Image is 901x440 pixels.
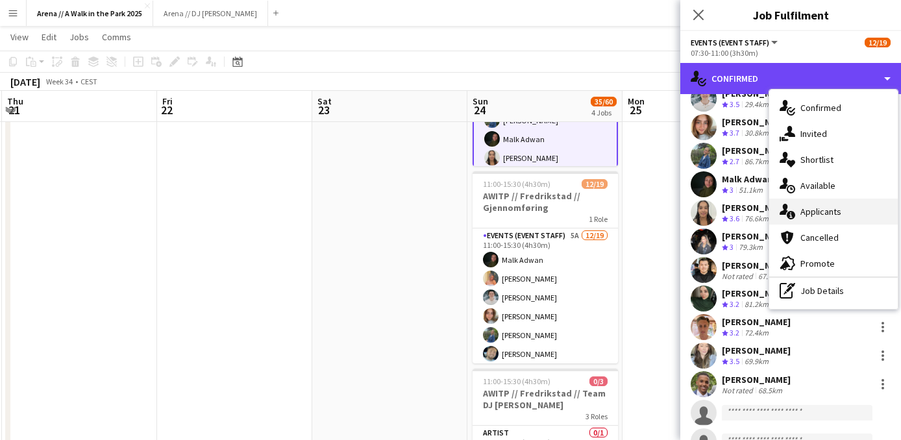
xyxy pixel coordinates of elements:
[730,214,739,223] span: 3.6
[722,345,791,356] div: [PERSON_NAME]
[97,29,136,45] a: Comms
[153,1,268,26] button: Arena // DJ [PERSON_NAME]
[473,190,618,214] h3: AWITP // Fredrikstad // Gjennomføring
[730,185,734,195] span: 3
[742,214,771,225] div: 76.6km
[742,156,771,167] div: 86.7km
[691,48,891,58] div: 07:30-11:00 (3h30m)
[582,179,608,189] span: 12/19
[730,128,739,138] span: 3.7
[722,271,756,281] div: Not rated
[722,260,791,271] div: [PERSON_NAME]
[680,6,901,23] h3: Job Fulfilment
[722,145,791,156] div: [PERSON_NAME]
[730,299,739,309] span: 3.2
[742,356,771,367] div: 69.9km
[730,328,739,337] span: 3.2
[742,128,771,139] div: 30.8km
[722,230,791,242] div: [PERSON_NAME]
[10,31,29,43] span: View
[162,95,173,107] span: Fri
[722,173,772,185] div: Malk Adwan
[160,103,173,117] span: 22
[626,103,645,117] span: 25
[102,31,131,43] span: Comms
[317,95,332,107] span: Sat
[769,147,898,173] div: Shortlist
[69,31,89,43] span: Jobs
[473,387,618,411] h3: AWITP // Fredrikstad // Team DJ [PERSON_NAME]
[27,1,153,26] button: Arena // A Walk in the Park 2025
[36,29,62,45] a: Edit
[742,99,771,110] div: 29.4km
[42,31,56,43] span: Edit
[80,77,97,86] div: CEST
[769,173,898,199] div: Available
[591,97,617,106] span: 35/60
[589,376,608,386] span: 0/3
[586,411,608,421] span: 3 Roles
[722,374,791,385] div: [PERSON_NAME]
[10,75,40,88] div: [DATE]
[680,63,901,94] div: Confirmed
[722,116,791,128] div: [PERSON_NAME]
[730,156,739,166] span: 2.7
[865,38,891,47] span: 12/19
[628,95,645,107] span: Mon
[742,328,771,339] div: 72.4km
[315,103,332,117] span: 23
[722,316,791,328] div: [PERSON_NAME]
[473,95,488,107] span: Sun
[736,242,765,253] div: 79.3km
[691,38,769,47] span: Events (Event Staff)
[722,287,791,299] div: [PERSON_NAME]
[5,29,34,45] a: View
[64,29,94,45] a: Jobs
[722,202,791,214] div: [PERSON_NAME]
[473,171,618,363] app-job-card: 11:00-15:30 (4h30m)12/19AWITP // Fredrikstad // Gjennomføring1 RoleEvents (Event Staff)5A12/1911:...
[730,99,739,109] span: 3.5
[730,356,739,366] span: 3.5
[471,103,488,117] span: 24
[756,385,785,395] div: 68.5km
[769,199,898,225] div: Applicants
[769,251,898,276] div: Promote
[691,38,780,47] button: Events (Event Staff)
[756,271,785,281] div: 67.9km
[769,225,898,251] div: Cancelled
[483,179,550,189] span: 11:00-15:30 (4h30m)
[591,108,616,117] div: 4 Jobs
[742,299,771,310] div: 81.2km
[43,77,75,86] span: Week 34
[769,278,898,304] div: Job Details
[589,214,608,224] span: 1 Role
[483,376,550,386] span: 11:00-15:30 (4h30m)
[769,95,898,121] div: Confirmed
[7,95,23,107] span: Thu
[730,242,734,252] span: 3
[736,185,765,196] div: 51.1km
[769,121,898,147] div: Invited
[722,385,756,395] div: Not rated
